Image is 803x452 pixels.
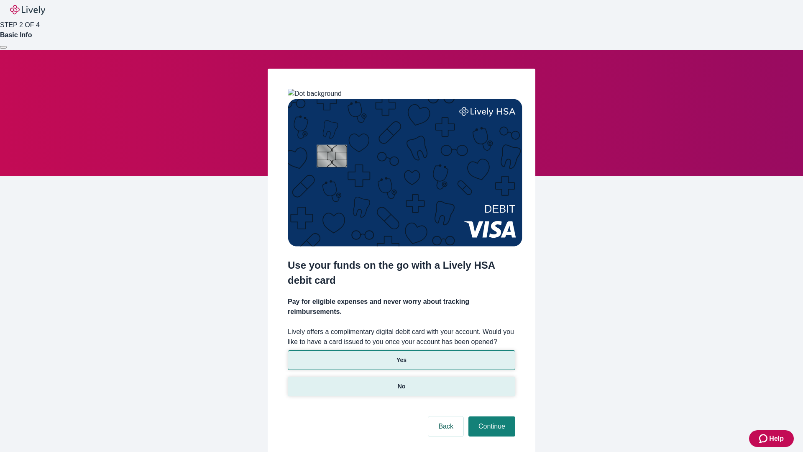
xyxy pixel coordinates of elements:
[10,5,45,15] img: Lively
[288,89,342,99] img: Dot background
[288,258,515,288] h2: Use your funds on the go with a Lively HSA debit card
[428,416,463,437] button: Back
[468,416,515,437] button: Continue
[288,377,515,396] button: No
[288,99,522,247] img: Debit card
[749,430,794,447] button: Zendesk support iconHelp
[288,327,515,347] label: Lively offers a complimentary digital debit card with your account. Would you like to have a card...
[769,434,784,444] span: Help
[396,356,407,365] p: Yes
[288,297,515,317] h4: Pay for eligible expenses and never worry about tracking reimbursements.
[759,434,769,444] svg: Zendesk support icon
[288,350,515,370] button: Yes
[398,382,406,391] p: No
